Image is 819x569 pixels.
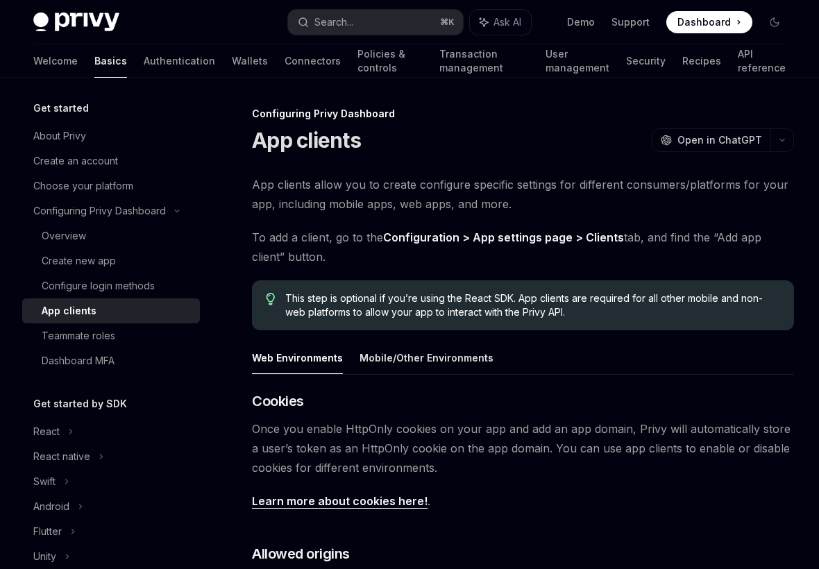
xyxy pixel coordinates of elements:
[33,203,166,219] div: Configuring Privy Dashboard
[42,328,115,344] div: Teammate roles
[42,278,155,294] div: Configure login methods
[440,17,455,28] span: ⌘ K
[22,148,200,173] a: Create an account
[22,323,200,348] a: Teammate roles
[33,498,69,515] div: Android
[94,44,127,78] a: Basics
[22,298,200,323] a: App clients
[546,44,609,78] a: User management
[666,11,752,33] a: Dashboard
[33,44,78,78] a: Welcome
[763,11,786,33] button: Toggle dark mode
[738,44,786,78] a: API reference
[266,293,276,305] svg: Tip
[33,548,56,565] div: Unity
[252,107,794,121] div: Configuring Privy Dashboard
[314,14,353,31] div: Search...
[33,128,86,144] div: About Privy
[252,544,350,563] span: Allowed origins
[22,348,200,373] a: Dashboard MFA
[144,44,215,78] a: Authentication
[33,423,60,440] div: React
[252,175,794,214] span: App clients allow you to create configure specific settings for different consumers/platforms for...
[33,178,133,194] div: Choose your platform
[383,230,624,245] a: Configuration > App settings page > Clients
[493,15,521,29] span: Ask AI
[252,494,428,509] a: Learn more about cookies here!
[626,44,666,78] a: Security
[22,173,200,198] a: Choose your platform
[677,133,762,147] span: Open in ChatGPT
[33,448,90,465] div: React native
[439,44,529,78] a: Transaction management
[252,341,343,374] button: Web Environments
[42,228,86,244] div: Overview
[33,396,127,412] h5: Get started by SDK
[611,15,650,29] a: Support
[288,10,464,35] button: Search...⌘K
[470,10,531,35] button: Ask AI
[33,473,56,490] div: Swift
[42,253,116,269] div: Create new app
[42,353,115,369] div: Dashboard MFA
[22,273,200,298] a: Configure login methods
[33,12,119,32] img: dark logo
[252,419,794,477] span: Once you enable HttpOnly cookies on your app and add an app domain, Privy will automatically stor...
[22,248,200,273] a: Create new app
[252,491,794,511] span: .
[33,523,62,540] div: Flutter
[360,341,493,374] button: Mobile/Other Environments
[42,303,96,319] div: App clients
[652,128,770,152] button: Open in ChatGPT
[285,291,780,319] span: This step is optional if you’re using the React SDK. App clients are required for all other mobil...
[22,223,200,248] a: Overview
[677,15,731,29] span: Dashboard
[252,391,304,411] span: Cookies
[682,44,721,78] a: Recipes
[33,153,118,169] div: Create an account
[33,100,89,117] h5: Get started
[285,44,341,78] a: Connectors
[357,44,423,78] a: Policies & controls
[232,44,268,78] a: Wallets
[567,15,595,29] a: Demo
[252,228,794,266] span: To add a client, go to the tab, and find the “Add app client” button.
[252,128,361,153] h1: App clients
[22,124,200,148] a: About Privy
